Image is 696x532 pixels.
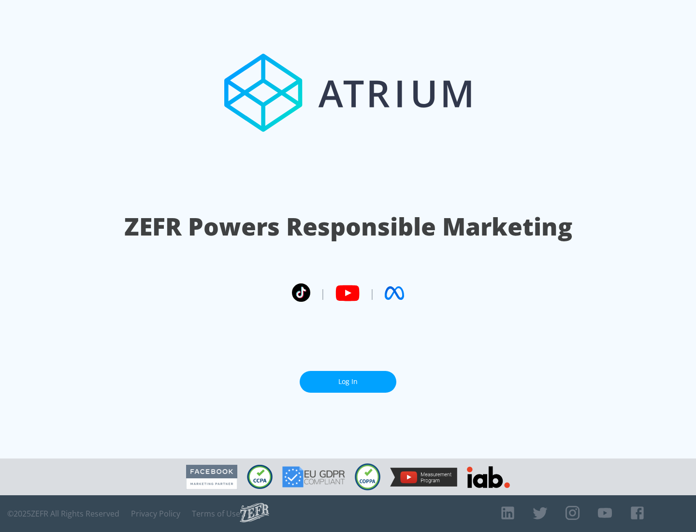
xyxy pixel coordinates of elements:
img: YouTube Measurement Program [390,468,457,487]
span: | [320,286,326,300]
img: Facebook Marketing Partner [186,465,237,489]
span: © 2025 ZEFR All Rights Reserved [7,509,119,518]
a: Log In [300,371,396,393]
img: GDPR Compliant [282,466,345,488]
img: CCPA Compliant [247,465,273,489]
a: Privacy Policy [131,509,180,518]
h1: ZEFR Powers Responsible Marketing [124,210,572,243]
span: | [369,286,375,300]
img: IAB [467,466,510,488]
img: COPPA Compliant [355,463,380,490]
a: Terms of Use [192,509,240,518]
